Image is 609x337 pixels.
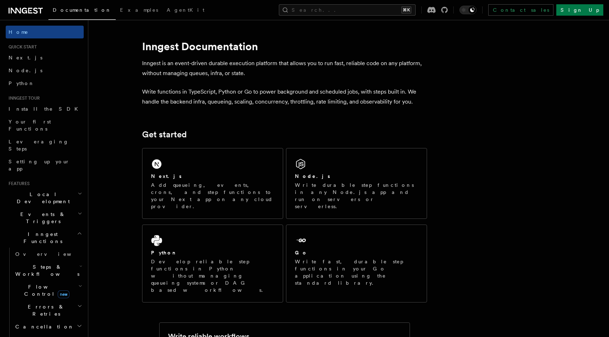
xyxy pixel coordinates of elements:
[6,208,84,228] button: Events & Triggers
[6,228,84,248] button: Inngest Functions
[401,6,411,14] kbd: ⌘K
[142,130,187,139] a: Get started
[295,258,418,286] p: Write fast, durable step functions in your Go application using the standard library.
[151,181,274,210] p: Add queueing, events, crons, and step functions to your Next app on any cloud provider.
[279,4,416,16] button: Search...⌘K
[142,58,427,78] p: Inngest is an event-driven durable execution platform that allows you to run fast, reliable code ...
[6,115,84,135] a: Your first Functions
[6,44,37,50] span: Quick start
[556,4,603,16] a: Sign Up
[120,7,158,13] span: Examples
[12,280,84,300] button: Flow Controlnew
[142,87,427,107] p: Write functions in TypeScript, Python or Go to power background and scheduled jobs, with steps bu...
[6,77,84,90] a: Python
[6,181,30,186] span: Features
[151,258,274,294] p: Develop reliable step functions in Python without managing queueing systems or DAG based workflows.
[6,102,84,115] a: Install the SDK
[48,2,116,20] a: Documentation
[12,260,84,280] button: Steps & Workflows
[488,4,553,16] a: Contact sales
[6,26,84,38] a: Home
[9,68,42,73] span: Node.js
[15,251,89,257] span: Overview
[12,248,84,260] a: Overview
[459,6,477,14] button: Toggle dark mode
[295,173,330,180] h2: Node.js
[142,148,283,219] a: Next.jsAdd queueing, events, crons, and step functions to your Next app on any cloud provider.
[151,249,177,256] h2: Python
[295,249,308,256] h2: Go
[6,231,77,245] span: Inngest Functions
[9,55,42,60] span: Next.js
[6,211,78,225] span: Events & Triggers
[12,320,84,333] button: Cancellation
[6,135,84,155] a: Leveraging Steps
[58,290,69,298] span: new
[9,159,70,172] span: Setting up your app
[286,225,427,302] a: GoWrite fast, durable step functions in your Go application using the standard library.
[12,323,74,330] span: Cancellation
[6,64,84,77] a: Node.js
[6,188,84,208] button: Local Development
[151,173,182,180] h2: Next.js
[6,51,84,64] a: Next.js
[9,80,35,86] span: Python
[12,283,78,297] span: Flow Control
[6,155,84,175] a: Setting up your app
[9,139,69,152] span: Leveraging Steps
[9,28,28,36] span: Home
[142,225,283,302] a: PythonDevelop reliable step functions in Python without managing queueing systems or DAG based wo...
[167,7,204,13] span: AgentKit
[9,106,82,112] span: Install the SDK
[162,2,209,19] a: AgentKit
[12,263,79,278] span: Steps & Workflows
[53,7,111,13] span: Documentation
[12,300,84,320] button: Errors & Retries
[286,148,427,219] a: Node.jsWrite durable step functions in any Node.js app and run on servers or serverless.
[116,2,162,19] a: Examples
[6,191,78,205] span: Local Development
[12,303,77,317] span: Errors & Retries
[295,181,418,210] p: Write durable step functions in any Node.js app and run on servers or serverless.
[9,119,51,132] span: Your first Functions
[6,95,40,101] span: Inngest tour
[142,40,427,53] h1: Inngest Documentation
